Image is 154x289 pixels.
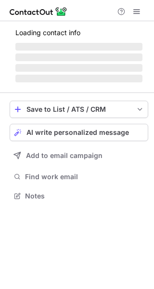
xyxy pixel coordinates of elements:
p: Loading contact info [15,29,142,37]
button: Find work email [10,170,148,184]
img: ContactOut v5.3.10 [10,6,67,17]
span: Add to email campaign [26,152,103,159]
div: Save to List / ATS / CRM [26,105,131,113]
span: ‌ [15,53,142,61]
span: ‌ [15,75,142,82]
span: AI write personalized message [26,129,129,136]
button: Add to email campaign [10,147,148,164]
button: save-profile-one-click [10,101,148,118]
span: ‌ [15,43,142,51]
span: ‌ [15,64,142,72]
span: Notes [25,192,144,200]
span: Find work email [25,172,144,181]
button: Notes [10,189,148,203]
button: AI write personalized message [10,124,148,141]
